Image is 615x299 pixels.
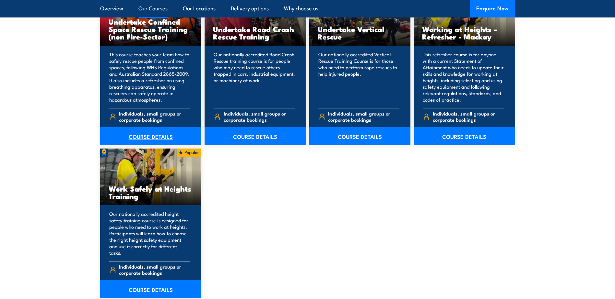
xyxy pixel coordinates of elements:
[205,127,306,145] a: COURSE DETAILS
[423,51,504,103] p: This refresher course is for anyone with a current Statement of Attainment who needs to update th...
[119,263,190,276] span: Individuals, small groups or corporate bookings
[119,110,190,123] span: Individuals, small groups or corporate bookings
[109,185,193,200] h3: Work Safely at Heights Training
[109,18,193,40] h3: Undertake Confined Space Rescue Training (non Fire-Sector)
[309,127,411,145] a: COURSE DETAILS
[433,110,504,123] span: Individuals, small groups or corporate bookings
[414,127,515,145] a: COURSE DETAILS
[422,25,507,40] h3: Working at Heights – Refresher - Mackay
[100,280,202,298] a: COURSE DETAILS
[109,211,191,256] p: Our nationally accredited height safety training course is designed for people who need to work a...
[318,51,400,103] p: Our nationally accredited Vertical Rescue Training Course is for those who need to perform rope r...
[213,25,298,40] h3: Undertake Road Crash Rescue Training
[100,127,202,145] a: COURSE DETAILS
[328,110,399,123] span: Individuals, small groups or corporate bookings
[109,51,191,103] p: This course teaches your team how to safely rescue people from confined spaces, following WHS Reg...
[224,110,295,123] span: Individuals, small groups or corporate bookings
[318,25,402,40] h3: Undertake Vertical Rescue
[214,51,295,103] p: Our nationally accredited Road Crash Rescue training course is for people who may need to rescue ...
